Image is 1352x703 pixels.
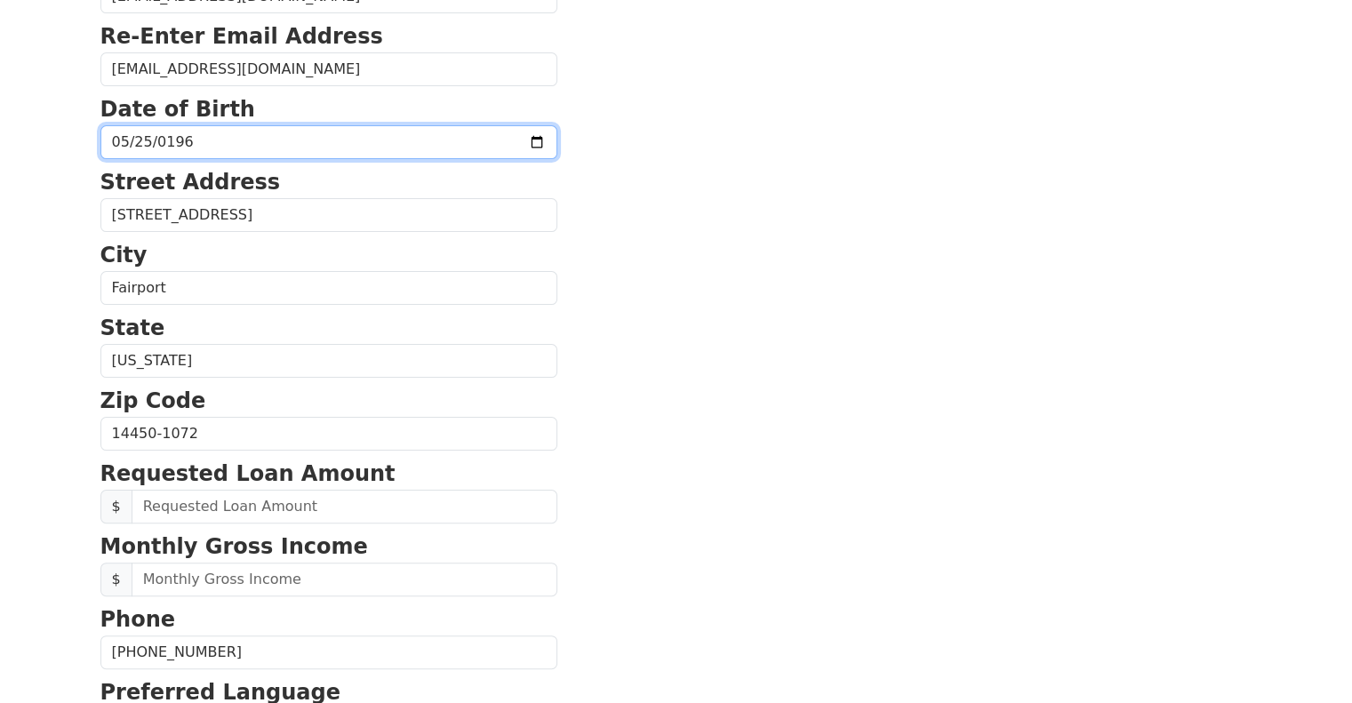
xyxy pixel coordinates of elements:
strong: City [100,243,148,268]
strong: Street Address [100,170,281,195]
strong: Re-Enter Email Address [100,24,383,49]
strong: Date of Birth [100,97,255,122]
strong: Requested Loan Amount [100,461,396,486]
strong: Zip Code [100,388,206,413]
p: Monthly Gross Income [100,531,557,563]
span: $ [100,563,132,596]
input: Street Address [100,198,557,232]
input: Monthly Gross Income [132,563,557,596]
input: Phone [100,635,557,669]
strong: State [100,316,165,340]
input: Requested Loan Amount [132,490,557,523]
span: $ [100,490,132,523]
input: Zip Code [100,417,557,451]
input: Re-Enter Email Address [100,52,557,86]
input: City [100,271,557,305]
strong: Phone [100,607,176,632]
